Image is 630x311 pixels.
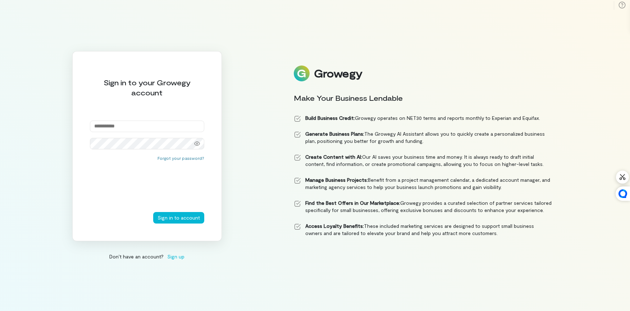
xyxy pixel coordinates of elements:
strong: Build Business Credit: [305,115,355,121]
strong: Access Loyalty Benefits: [305,223,364,229]
button: Forgot your password? [157,155,204,161]
div: Make Your Business Lendable [294,93,552,103]
strong: Manage Business Projects: [305,177,368,183]
div: Don’t have an account? [72,253,222,260]
img: Logo [294,66,310,81]
li: Benefit from a project management calendar, a dedicated account manager, and marketing agency ser... [294,176,552,191]
button: Sign in to account [153,212,204,224]
li: The Growegy AI Assistant allows you to quickly create a personalized business plan, positioning y... [294,130,552,145]
strong: Create Content with AI: [305,154,362,160]
strong: Find the Best Offers in Our Marketplace: [305,200,400,206]
strong: Generate Business Plans: [305,131,364,137]
li: Growegy operates on NET30 terms and reports monthly to Experian and Equifax. [294,114,552,122]
div: Growegy [314,67,362,80]
li: Growegy provides a curated selection of partner services tailored specifically for small business... [294,199,552,214]
div: Sign in to your Growegy account [90,77,204,98]
span: Sign up [167,253,184,260]
li: These included marketing services are designed to support small business owners and are tailored ... [294,222,552,237]
li: Our AI saves your business time and money. It is always ready to draft initial content, find info... [294,153,552,168]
